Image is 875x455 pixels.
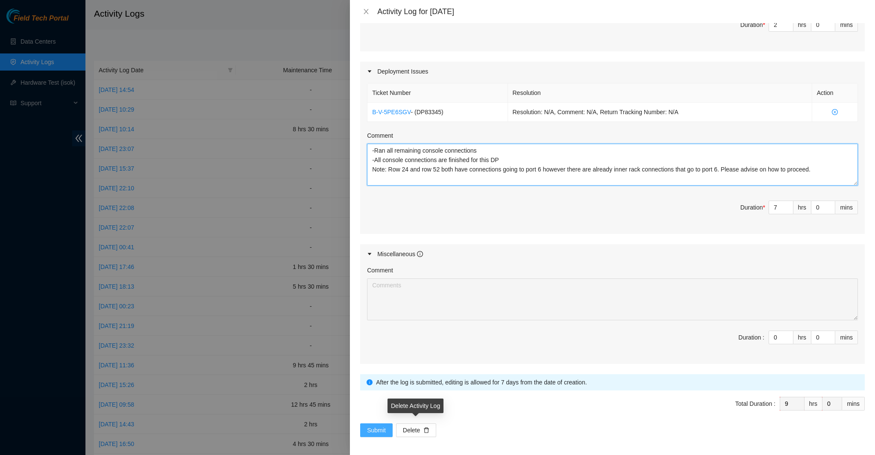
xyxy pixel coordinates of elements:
label: Comment [367,266,393,275]
span: Delete [403,425,420,435]
div: Activity Log for [DATE] [377,7,865,16]
span: caret-right [367,251,372,257]
div: Duration [740,20,765,30]
div: After the log is submitted, editing is allowed for 7 days from the date of creation. [376,378,858,387]
div: hrs [793,201,811,214]
div: hrs [793,18,811,32]
div: Total Duration : [735,399,775,408]
a: B-V-5PE6SGV [372,109,411,115]
div: Deployment Issues [360,62,865,81]
span: - ( DP83345 ) [411,109,443,115]
textarea: Comment [367,144,858,186]
div: mins [835,18,858,32]
span: delete [423,427,429,434]
button: Submit [360,423,393,437]
div: hrs [793,331,811,344]
div: Delete Activity Log [388,399,443,413]
div: Miscellaneous info-circle [360,244,865,264]
th: Resolution [508,83,812,103]
div: hrs [805,397,822,411]
span: close-circle [817,109,853,115]
label: Comment [367,131,393,140]
td: Resolution: N/A, Comment: N/A, Return Tracking Number: N/A [508,103,812,122]
div: Duration : [738,333,764,342]
div: Miscellaneous [377,249,423,259]
button: Deletedelete [396,423,436,437]
div: mins [835,201,858,214]
th: Ticket Number [367,83,508,103]
div: Duration [740,203,765,212]
span: caret-right [367,69,372,74]
textarea: Comment [367,278,858,320]
th: Action [812,83,858,103]
span: info-circle [417,251,423,257]
button: Close [360,8,372,16]
span: Submit [367,425,386,435]
div: mins [842,397,865,411]
div: mins [835,331,858,344]
span: info-circle [367,379,373,385]
span: close [363,8,370,15]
